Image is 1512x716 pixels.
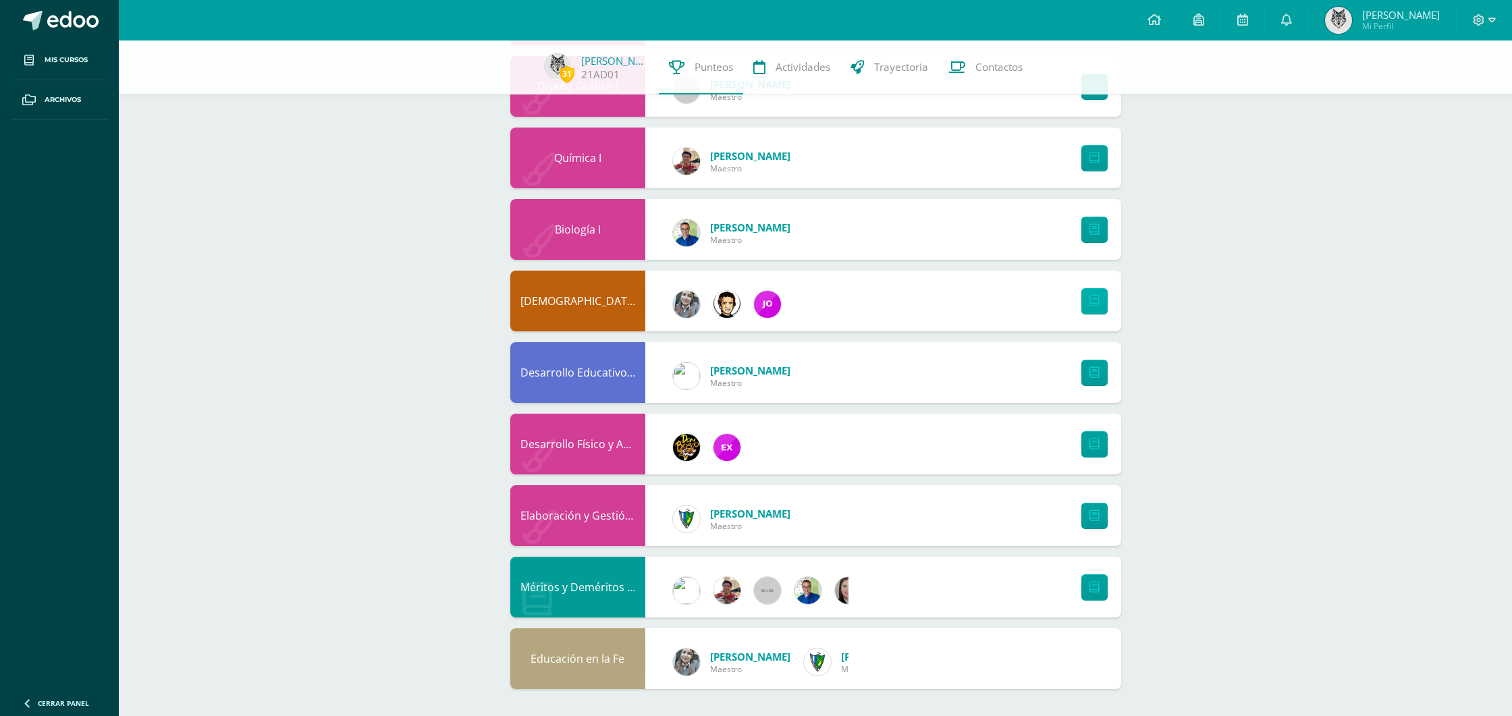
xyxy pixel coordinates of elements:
span: Contactos [975,60,1023,74]
img: 60x60 [754,577,781,604]
div: Méritos y Deméritos 4to. Bach. en CCLL. con Orientación en Diseño Gráfico "B" [510,557,645,617]
div: Educación en la Fe [510,628,645,689]
img: ce84f7dabd80ed5f5aa83b4480291ac6.png [713,434,740,461]
span: Archivos [45,94,81,105]
span: Maestro [710,663,790,675]
span: 31 [560,65,574,82]
span: [PERSON_NAME] [841,650,921,663]
div: Elaboración y Gestión de Proyectos [510,485,645,546]
span: [PERSON_NAME] [710,149,790,163]
span: Trayectoria [874,60,928,74]
img: 9f174a157161b4ddbe12118a61fed988.png [673,505,700,532]
div: Desarrollo Educativo y Proyecto de Vida [510,342,645,403]
img: 6614adf7432e56e5c9e182f11abb21f1.png [754,291,781,318]
img: 6dfd641176813817be49ede9ad67d1c4.png [673,577,700,604]
span: [PERSON_NAME] [1362,8,1440,22]
img: c9f0ce6764846f1623a9016c00060552.png [544,53,571,80]
span: [PERSON_NAME] [710,364,790,377]
img: 3c6982f7dfb72f48fca5b3f49e2de08c.png [713,291,740,318]
span: Maestro [710,234,790,246]
img: cba4c69ace659ae4cf02a5761d9a2473.png [673,649,700,676]
img: 21dcd0747afb1b787494880446b9b401.png [673,434,700,461]
div: Química I [510,128,645,188]
span: Maestro [710,520,790,532]
img: c9f0ce6764846f1623a9016c00060552.png [1325,7,1352,34]
img: 6dfd641176813817be49ede9ad67d1c4.png [673,362,700,389]
a: Actividades [743,40,840,94]
span: Mis cursos [45,55,88,65]
img: cb93aa548b99414539690fcffb7d5efd.png [713,577,740,604]
span: Maestro [710,91,790,103]
a: Punteos [659,40,743,94]
span: Mi Perfil [1362,20,1440,32]
span: Maestro [841,663,921,675]
span: [PERSON_NAME] [710,221,790,234]
a: Trayectoria [840,40,938,94]
a: Mis cursos [11,40,108,80]
a: Archivos [11,80,108,120]
span: [PERSON_NAME] [710,650,790,663]
img: cba4c69ace659ae4cf02a5761d9a2473.png [673,291,700,318]
img: 9f174a157161b4ddbe12118a61fed988.png [804,649,831,676]
span: Actividades [776,60,830,74]
span: Punteos [695,60,733,74]
span: Cerrar panel [38,698,89,708]
img: 692ded2a22070436d299c26f70cfa591.png [673,219,700,246]
a: 21AD01 [581,67,620,82]
span: Maestro [710,377,790,389]
a: Contactos [938,40,1033,94]
div: Desarrollo Físico y Artístico (Extracurricular) [510,414,645,474]
img: cb93aa548b99414539690fcffb7d5efd.png [673,148,700,175]
span: Maestro [710,163,790,174]
img: 8af0450cf43d44e38c4a1497329761f3.png [835,577,862,604]
span: [PERSON_NAME] [710,507,790,520]
div: Biología I [510,199,645,260]
a: [PERSON_NAME] [581,54,649,67]
img: 692ded2a22070436d299c26f70cfa591.png [794,577,821,604]
div: Biblia [510,271,645,331]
